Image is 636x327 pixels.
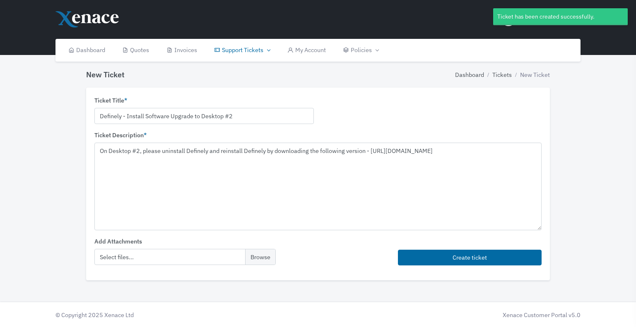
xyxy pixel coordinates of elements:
li: New Ticket [512,70,550,79]
label: Add Attachments [94,237,142,246]
a: Quotes [113,39,158,62]
button: Create ticket [398,250,542,266]
div: Xenace Customer Portal v5.0 [322,310,581,320]
div: Ticket has been created successfully. [493,8,628,25]
h4: New Ticket [86,70,125,79]
a: Invoices [158,39,206,62]
a: Support Tickets [205,39,278,62]
a: Dashboard [455,70,484,79]
button: [PERSON_NAME] [496,4,581,33]
a: My Account [279,39,335,62]
label: Ticket Description [94,131,147,140]
a: Policies [334,39,387,62]
a: Dashboard [60,39,114,62]
div: © Copyright 2025 Xenace Ltd [51,310,318,320]
label: Ticket Title [94,96,127,105]
a: Tickets [492,70,512,79]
